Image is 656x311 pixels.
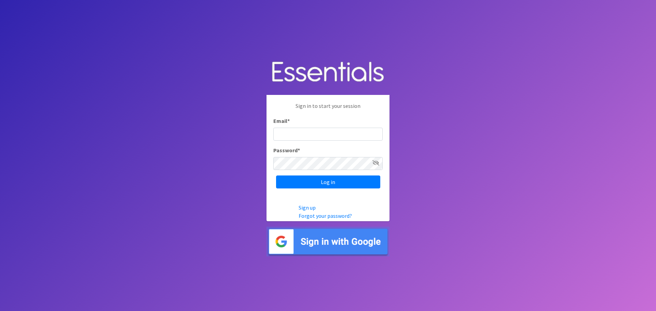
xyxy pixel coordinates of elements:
[276,175,380,188] input: Log in
[299,212,352,219] a: Forgot your password?
[298,147,300,154] abbr: required
[266,227,389,256] img: Sign in with Google
[273,146,300,154] label: Password
[299,204,316,211] a: Sign up
[273,117,290,125] label: Email
[266,55,389,90] img: Human Essentials
[273,102,383,117] p: Sign in to start your session
[287,117,290,124] abbr: required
